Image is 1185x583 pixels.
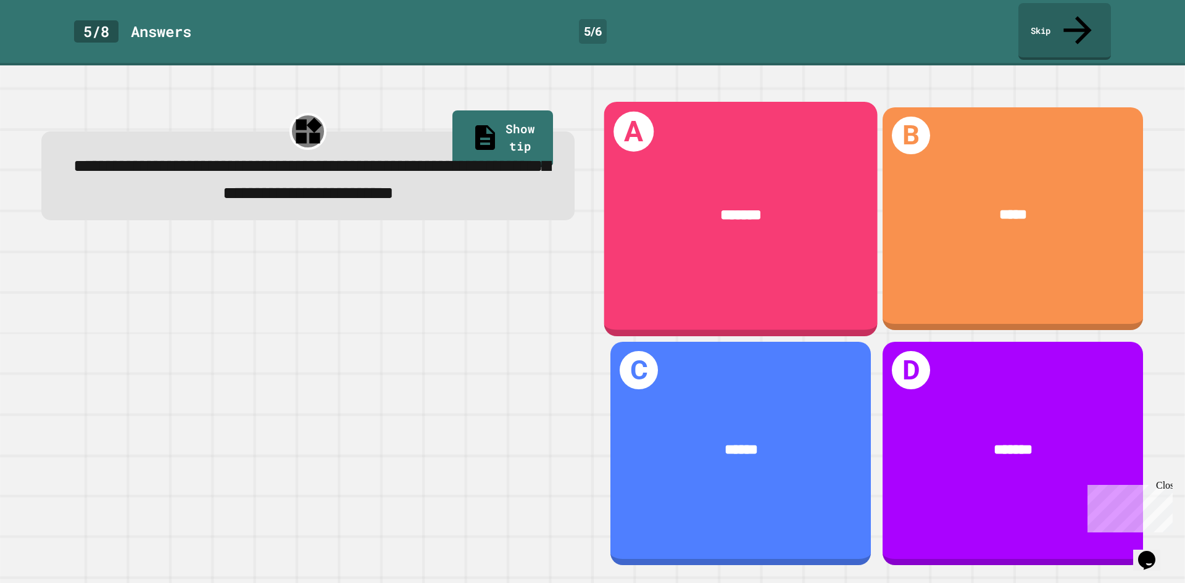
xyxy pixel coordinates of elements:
h1: A [613,111,654,151]
iframe: chat widget [1133,534,1173,571]
h1: C [620,351,658,389]
a: Skip [1018,3,1111,60]
div: 5 / 8 [74,20,118,43]
div: 5 / 6 [579,19,607,44]
h1: D [892,351,930,389]
a: Show tip [452,110,553,167]
iframe: chat widget [1083,480,1173,532]
h1: B [892,117,930,155]
div: Chat with us now!Close [5,5,85,78]
div: Answer s [131,20,191,43]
